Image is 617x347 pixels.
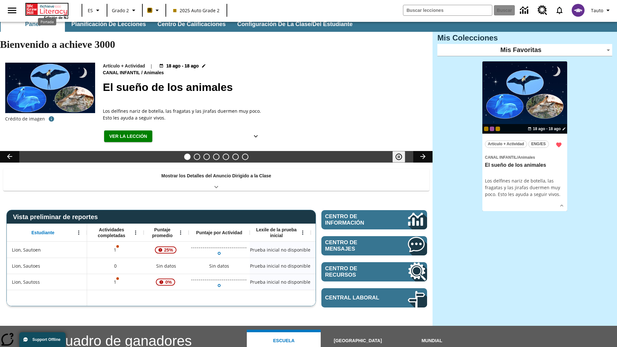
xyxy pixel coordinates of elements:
[484,127,488,131] div: Clase actual
[1,16,65,32] button: Panel
[74,228,84,237] button: Abrir menú
[5,5,91,12] body: Máximo 600 caracteres Presiona Escape para desactivar la barra de herramientas Presiona Alt + F10...
[325,295,389,301] span: Central laboral
[485,155,517,160] span: Canal Infantil
[196,230,242,236] span: Puntaje por Actividad
[437,33,612,42] h3: Mis Colecciones
[3,169,429,191] div: Mostrar los Detalles del Anuncio Dirigido a la Clase
[173,7,219,14] span: 2025 Auto Grade 2
[533,126,561,132] span: 18 ago - 18 ago
[311,274,372,290] div: Sin datos, Lion, Sautoss
[572,4,585,17] img: avatar image
[88,7,93,14] span: ES
[485,162,565,169] h3: El sueño de los animales
[150,63,153,69] span: |
[325,239,389,252] span: Centro de mensajes
[12,262,40,269] span: Lion, Sautoes
[528,140,549,148] button: ENG/ES
[568,2,588,19] button: Escoja un nuevo avatar
[153,259,179,272] span: Sin datos
[496,127,500,131] div: New 2025 class
[109,4,140,16] button: Grado: Grado 2, Elige un grado
[12,246,41,253] span: Lion, Sautoen
[161,173,271,179] p: Mostrar los Detalles del Anuncio Dirigido a la Clase
[152,16,231,32] button: Centro de calificaciones
[87,274,144,290] div: 1, Es posible que sea inválido el puntaje de una o más actividades., Lion, Sautoss
[250,279,310,285] span: Prueba inicial no disponible, Lion, Sautoss
[104,130,152,142] button: Ver la lección
[249,130,262,142] button: Ver más
[485,177,565,198] div: Los delfines nariz de botella, las fragatas y las jirafas duermen muy poco. Esto les ayuda a segu...
[45,113,58,125] button: Crédito de imagen: Logorilla/Getty Images (fondo); slowmotiongli/iStock/Getty Images Plus (delfin...
[131,228,140,237] button: Abrir menú
[325,265,389,278] span: Centro de recursos
[250,262,310,269] span: Prueba inicial no disponible, Lion, Sautoes
[141,70,143,75] span: /
[19,332,66,347] button: Support Offline
[5,63,95,113] img: Fotos de una fragata, dos delfines nariz de botella y una jirafa sobre un fondo de noche estrellada
[25,2,68,20] div: Portada
[531,141,546,147] span: ENG/ES
[113,246,118,253] p: 1
[194,154,200,160] button: Diapositiva 2 Llevar el cine a la dimensión X
[112,7,129,14] span: Grado 2
[518,155,535,160] span: Animales
[242,154,248,160] button: Diapositiva 7 Una idea, mucho trabajo
[321,236,427,255] a: Centro de mensajes
[223,154,229,160] button: Diapositiva 5 ¿Los autos del futuro?
[148,6,151,14] span: B
[114,262,117,269] span: 0
[184,154,191,160] button: Diapositiva 1 El sueño de los animales
[311,258,372,274] div: Sin datos, Lion, Sautoes
[87,242,144,258] div: 1, Es posible que sea inválido el puntaje de una o más actividades., Lion, Sautoen
[176,228,185,237] button: Abrir menú
[103,63,145,69] p: Artículo + Actividad
[588,4,614,16] button: Perfil/Configuración
[145,4,164,16] button: Boost El color de la clase es anaranjado claro. Cambiar el color de la clase.
[103,108,264,121] div: Los delfines nariz de botella, las fragatas y las jirafas duermen muy poco. Esto les ayuda a segu...
[403,5,492,15] input: Buscar campo
[321,288,427,307] a: Central laboral
[253,227,300,238] span: Lexile de la prueba inicial
[413,151,433,163] button: Carrusel de lecciones, seguir
[31,230,55,236] span: Estudiante
[144,258,189,274] div: Sin datos, Lion, Sautoes
[551,2,568,19] a: Notificaciones
[144,274,189,290] div: , 0%, ¡Atención! La puntuación media de 0% correspondiente al primer intento de este estudiante d...
[553,139,565,151] button: Remover de Favoritas
[490,127,494,131] div: OL 2025 Auto Grade 3
[147,227,178,238] span: Puntaje promedio
[232,154,239,160] button: Diapositiva 6 ¿Cuál es la gran idea?
[298,228,308,237] button: Abrir menú
[325,213,386,226] span: Centro de información
[213,154,219,160] button: Diapositiva 4 Modas que pasaron de moda
[163,276,174,288] span: 0%
[113,279,118,285] p: 1
[158,63,207,69] button: 18 ago - 18 ago Elegir fechas
[32,337,60,342] span: Support Offline
[250,246,310,253] span: Prueba inicial no disponible, Lion, Sautoen
[534,2,551,19] a: Centro de recursos, Se abrirá en una pestaña nueva.
[517,155,518,160] span: /
[103,79,425,95] h2: El sueño de los animales
[203,154,210,160] button: Diapositiva 3 ¿Lo quieres con papas fritas?
[526,126,567,132] button: 18 ago - 18 ago Elegir fechas
[485,154,565,161] span: Tema: Canal Infantil/Animales
[12,279,40,285] span: Lion, Sautoss
[206,260,232,272] div: Sin datos, Lion, Sautoes
[516,2,534,19] a: Centro de información
[482,61,567,211] div: lesson details
[38,18,56,25] div: Portada
[144,69,165,76] span: Animales
[392,151,412,163] div: Pausar
[87,258,144,274] div: 0, Lion, Sautoes
[591,7,603,14] span: Tauto
[321,210,427,229] a: Centro de información
[90,227,133,238] span: Actividades completadas
[13,213,101,221] span: Vista preliminar de reportes
[166,63,199,69] span: 18 ago - 18 ago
